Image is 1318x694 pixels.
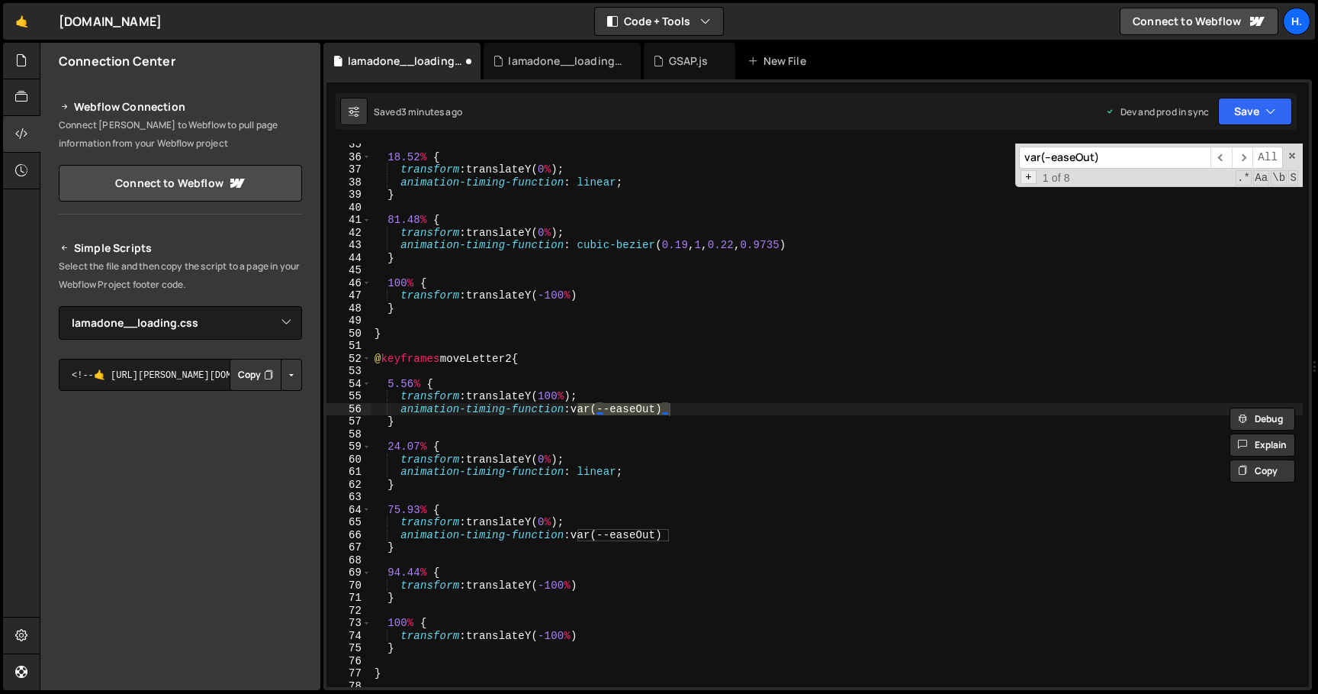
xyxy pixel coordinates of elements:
[747,53,812,69] div: New File
[326,504,371,517] div: 64
[326,554,371,567] div: 68
[326,365,371,378] div: 53
[326,151,371,164] div: 36
[59,116,302,153] p: Connect [PERSON_NAME] to Webflow to pull page information from your Webflow project
[1218,98,1292,125] button: Save
[326,353,371,366] div: 52
[1210,147,1232,169] span: ​
[326,328,371,341] div: 50
[326,541,371,554] div: 67
[326,163,371,176] div: 37
[326,202,371,215] div: 40
[230,359,302,391] div: Button group with nested dropdown
[326,239,371,252] div: 43
[374,105,462,118] div: Saved
[326,592,371,605] div: 71
[1230,434,1295,457] button: Explain
[326,289,371,302] div: 47
[326,617,371,630] div: 73
[326,642,371,655] div: 75
[1283,8,1310,35] a: h.
[59,257,302,294] p: Select the file and then copy the script to a page in your Webflow Project footer code.
[326,630,371,643] div: 74
[1021,170,1037,185] span: Toggle Replace mode
[326,214,371,227] div: 41
[326,579,371,592] div: 70
[1230,460,1295,483] button: Copy
[326,277,371,290] div: 46
[669,53,709,69] div: GSAP.js
[326,138,371,151] div: 35
[326,390,371,403] div: 55
[326,428,371,441] div: 58
[326,655,371,668] div: 76
[59,165,302,202] a: Connect to Webflow
[326,441,371,454] div: 59
[326,454,371,466] div: 60
[326,605,371,618] div: 72
[3,3,40,40] a: 🤙
[1253,170,1269,186] span: CaseSensitive Search
[595,8,723,35] button: Code + Tools
[326,516,371,529] div: 65
[1037,172,1076,185] span: 1 of 8
[326,378,371,391] div: 54
[326,315,371,328] div: 49
[1252,147,1283,169] span: Alt-Enter
[326,667,371,680] div: 77
[508,53,622,69] div: lamadone__loading.js
[326,264,371,277] div: 45
[326,529,371,542] div: 66
[230,359,281,391] button: Copy
[1232,147,1253,169] span: ​
[326,340,371,353] div: 51
[59,12,162,31] div: [DOMAIN_NAME]
[326,252,371,265] div: 44
[1236,170,1252,186] span: RegExp Search
[1105,105,1209,118] div: Dev and prod in sync
[59,98,302,116] h2: Webflow Connection
[59,239,302,257] h2: Simple Scripts
[59,359,302,391] textarea: <!--🤙 [URL][PERSON_NAME][DOMAIN_NAME]> <script>document.addEventListener("DOMContentLoaded", func...
[401,105,462,118] div: 3 minutes ago
[326,189,371,202] div: 39
[326,176,371,189] div: 38
[326,680,371,693] div: 78
[326,566,371,579] div: 69
[1019,147,1210,169] input: Search for
[326,302,371,315] div: 48
[59,416,304,554] iframe: YouTube video player
[1230,408,1295,431] button: Debug
[59,53,175,69] h2: Connection Center
[326,415,371,428] div: 57
[326,491,371,504] div: 63
[326,403,371,416] div: 56
[1271,170,1287,186] span: Whole Word Search
[326,479,371,492] div: 62
[348,53,462,69] div: lamadone__loading.css
[1288,170,1298,186] span: Search In Selection
[326,227,371,240] div: 42
[326,466,371,479] div: 61
[1120,8,1278,35] a: Connect to Webflow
